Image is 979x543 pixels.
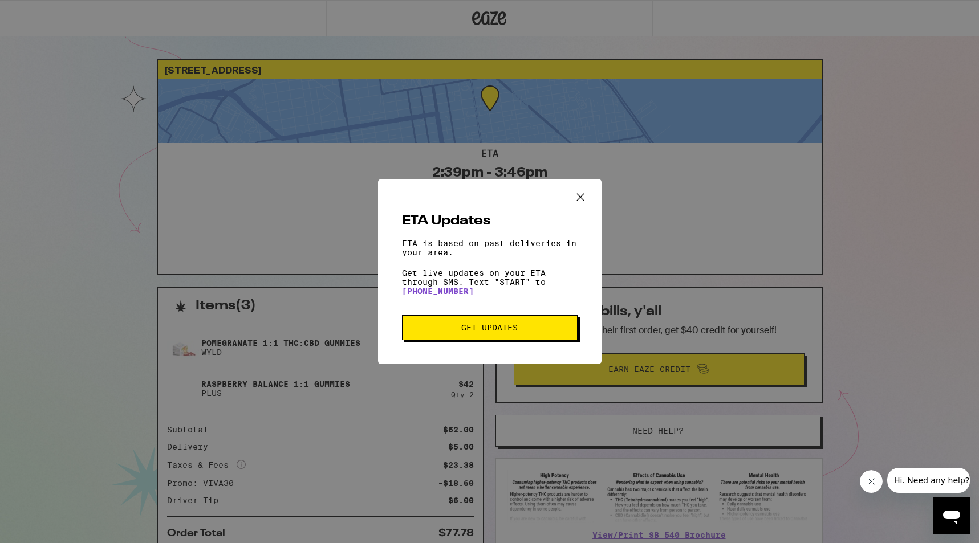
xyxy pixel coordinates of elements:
span: Get Updates [461,324,518,332]
button: Get Updates [402,315,578,340]
button: Close ETA information modal [568,188,592,209]
a: [PHONE_NUMBER] [402,287,474,296]
p: ETA is based on past deliveries in your area. [402,239,578,257]
h2: ETA Updates [402,214,578,228]
iframe: Button to launch messaging window [933,497,970,534]
iframe: Close message [860,470,883,493]
p: Get live updates on your ETA through SMS. Text "START" to [402,268,578,296]
iframe: Message from company [887,468,970,493]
